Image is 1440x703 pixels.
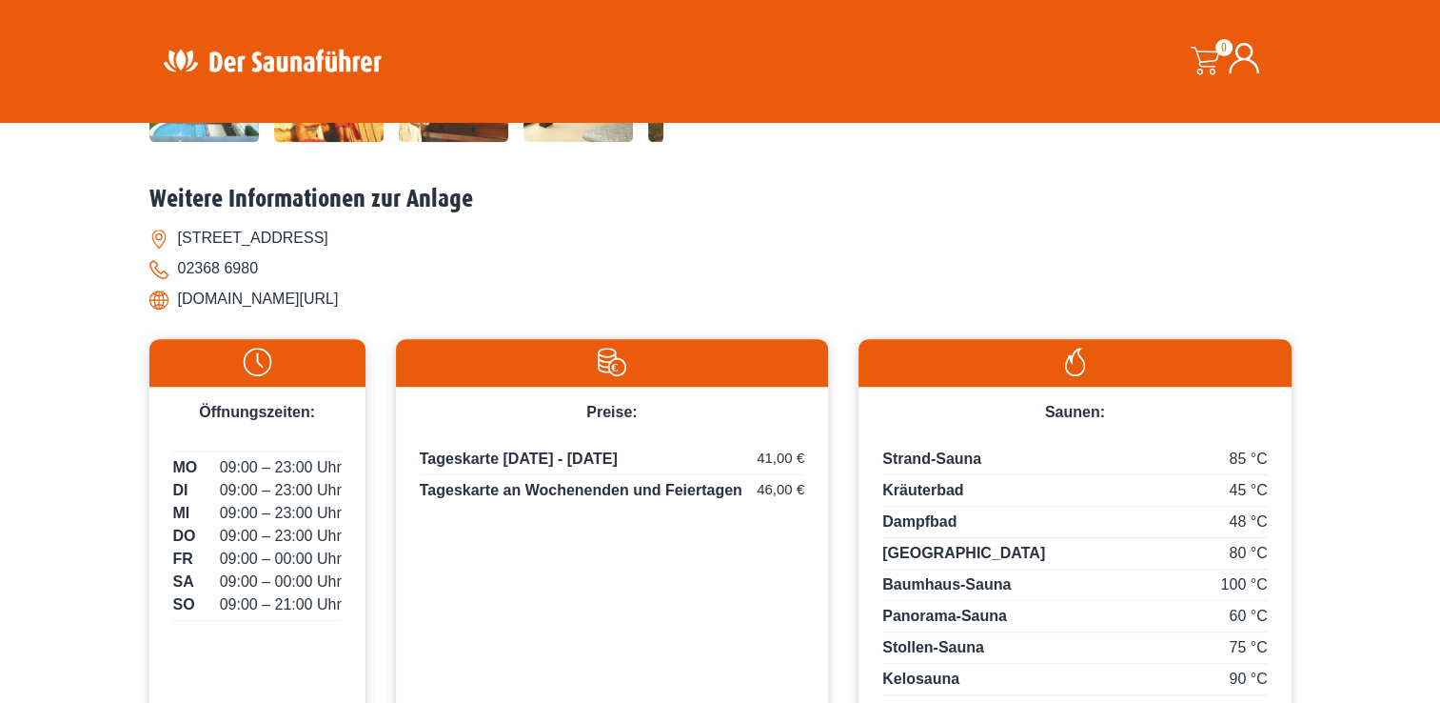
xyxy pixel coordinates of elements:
[1229,448,1267,471] span: 85 °C
[1229,511,1267,533] span: 48 °C
[173,456,198,479] span: MO
[1229,605,1267,628] span: 60 °C
[882,451,981,467] span: Strand-Sauna
[882,482,963,498] span: Kräuterbad
[149,253,1292,284] li: 02368 6980
[882,545,1045,561] span: [GEOGRAPHIC_DATA]
[586,404,637,420] span: Preise:
[1229,636,1267,659] span: 75 °C
[149,223,1292,253] li: [STREET_ADDRESS]
[882,671,959,687] span: Kelosauna
[220,525,342,548] span: 09:00 – 23:00 Uhr
[173,571,194,593] span: SA
[173,525,196,548] span: DO
[220,456,342,479] span: 09:00 – 23:00 Uhr
[1045,404,1105,420] span: Saunen:
[173,548,193,571] span: FR
[149,284,1292,314] li: [DOMAIN_NAME][URL]
[220,548,342,571] span: 09:00 – 00:00 Uhr
[220,593,342,616] span: 09:00 – 21:00 Uhr
[420,479,804,502] p: Tageskarte an Wochenenden und Feiertagen
[882,576,1011,593] span: Baumhaus-Sauna
[149,185,1292,214] h2: Weitere Informationen zur Anlage
[159,348,356,376] img: Uhr-weiss.svg
[1229,668,1267,691] span: 90 °C
[173,502,190,525] span: MI
[757,448,804,470] span: 41,00 €
[1229,479,1267,502] span: 45 °C
[173,479,188,502] span: DI
[199,404,315,420] span: Öffnungszeiten:
[405,348,819,376] img: Preise-weiss.svg
[1220,573,1267,596] span: 100 °C
[220,571,342,593] span: 09:00 – 00:00 Uhr
[882,639,984,655] span: Stollen-Sauna
[1229,542,1267,565] span: 80 °C
[220,502,342,525] span: 09:00 – 23:00 Uhr
[173,593,195,616] span: SO
[868,348,1281,376] img: Flamme-weiss.svg
[220,479,342,502] span: 09:00 – 23:00 Uhr
[882,513,957,530] span: Dampfbad
[420,448,804,475] p: Tageskarte [DATE] - [DATE]
[882,608,1007,624] span: Panorama-Sauna
[757,479,804,501] span: 46,00 €
[1215,39,1233,56] span: 0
